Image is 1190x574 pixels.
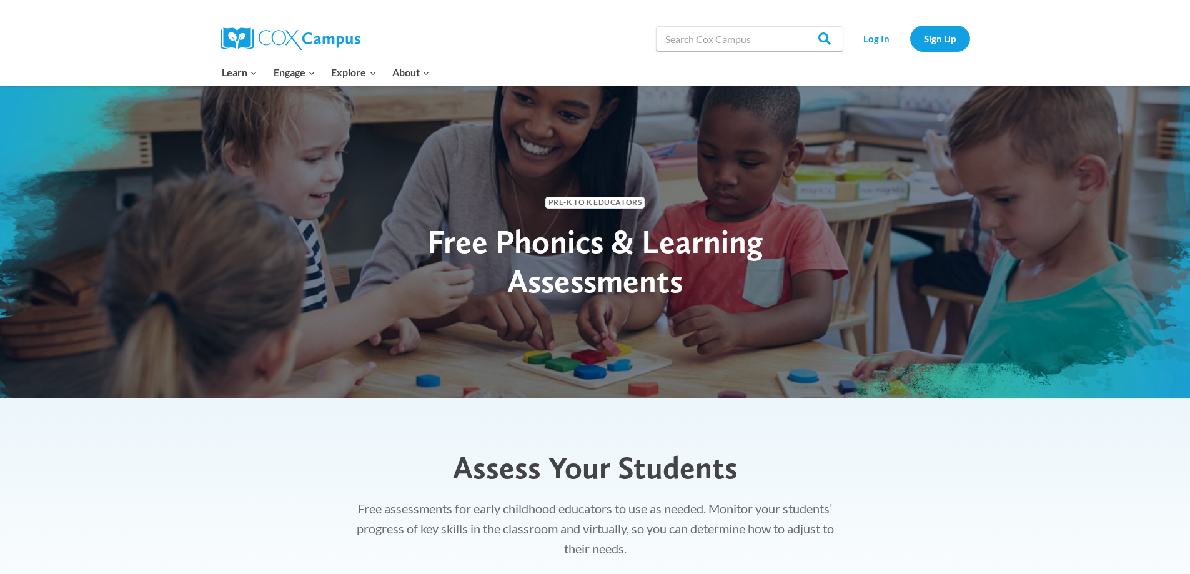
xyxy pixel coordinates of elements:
[910,26,970,51] a: Sign Up
[221,27,360,50] img: Cox Campus
[427,222,763,300] span: Free Phonics & Learning Assessments
[656,26,843,51] input: Search Cox Campus
[331,64,376,81] span: Explore
[850,26,904,51] a: Log In
[214,59,438,86] nav: Primary Navigation
[545,197,645,209] span: Pre-K to K Educators
[222,64,257,81] span: Learn
[354,498,837,558] p: Free assessments for early childhood educators to use as needed. Monitor your students’ progress ...
[453,448,738,486] span: Assess Your Students
[274,64,315,81] span: Engage
[850,26,970,51] nav: Secondary Navigation
[392,64,430,81] span: About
